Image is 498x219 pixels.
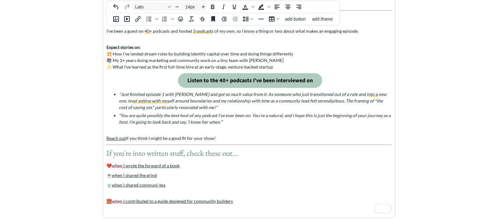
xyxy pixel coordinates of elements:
button: Line height [241,15,256,23]
button: Align left [272,2,282,11]
button: Align right [294,2,304,11]
button: Emojis [175,15,186,23]
button: Table [267,15,282,23]
p: 💥 How I’ve landed dream roles by building identity capital over time and doing things differently... [106,44,392,70]
div: Bullet list [143,15,159,23]
button: Bold [207,2,218,11]
a: d to a guide designed for community builders [146,198,233,204]
a: Listen to the 40+ podcasts I've been interviewed on [178,73,322,88]
p: 🍵 [106,182,392,188]
button: Insert image [111,15,121,23]
a: when I shared the grind [112,173,157,178]
button: Decrease indent [230,15,240,23]
button: Italic [218,2,229,11]
button: add video [122,15,132,23]
button: Anchor [208,15,218,23]
button: Redo [122,2,132,11]
div: Background color Black [256,2,271,11]
button: Font Lato [133,2,173,11]
p: 🧱 [106,198,392,204]
div: Numbered list [159,15,175,23]
a: when I wrote the forward of a book [112,163,180,168]
span: If you're into written stuff, check these out... [106,148,238,158]
button: Increase font size [200,2,207,11]
button: Undo [111,2,121,11]
button: Insert/edit link [133,15,143,23]
button: Decrease font size [173,2,181,11]
a: Reach out [106,136,126,141]
em: “You are quite possibly the best host of any podcast I’ve ever been on. You’re a natural, and I h... [119,113,391,125]
span: add iframe [312,17,333,21]
button: Align center [283,2,293,11]
button: Horizontal line [256,15,266,23]
button: Strikethrough [197,15,208,23]
em: "Just finished episode 1 with [PERSON_NAME] and got so much value from it. As someone who just tr... [119,92,387,110]
span: Lato [135,4,166,9]
button: Clear formatting [186,15,197,23]
button: Increase indent [219,15,229,23]
a: when I shared communi-tea [112,182,165,188]
strong: Expect stories on: [106,45,141,50]
div: Text color Black [240,2,256,11]
p: I've been a guest on 40+ podcasts and hosted 3 podcasts of my own, so I know a thing or two about... [106,28,392,41]
button: Underline [229,2,240,11]
p: if you think I might be a good fit for your show! [106,135,392,141]
p: ☕️ [106,172,392,179]
button: add button [282,15,309,23]
p: ❤️ [106,162,392,169]
button: add iframe [309,15,336,23]
span: add button [285,17,306,21]
a: when I contribute [112,198,146,204]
